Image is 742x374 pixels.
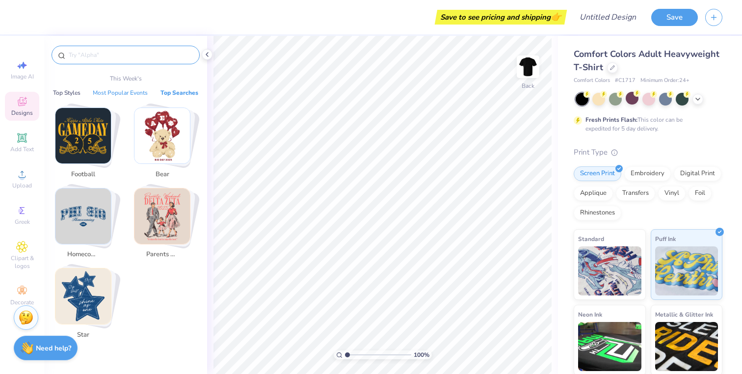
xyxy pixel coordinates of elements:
[49,268,123,344] button: Stack Card Button star
[10,298,34,306] span: Decorate
[574,166,621,181] div: Screen Print
[616,186,655,201] div: Transfers
[518,57,538,77] img: Back
[658,186,686,201] div: Vinyl
[522,81,534,90] div: Back
[574,48,719,73] span: Comfort Colors Adult Heavyweight T-Shirt
[49,107,123,183] button: Stack Card Button football
[574,206,621,220] div: Rhinestones
[674,166,721,181] div: Digital Print
[574,186,613,201] div: Applique
[11,109,33,117] span: Designs
[36,344,71,353] strong: Need help?
[55,268,111,324] img: star
[578,322,641,371] img: Neon Ink
[146,170,178,180] span: bear
[49,188,123,264] button: Stack Card Button homecoming
[146,250,178,260] span: parents weekend
[689,186,712,201] div: Foil
[110,74,142,83] p: This Week's
[10,145,34,153] span: Add Text
[11,73,34,80] span: Image AI
[574,77,610,85] span: Comfort Colors
[578,309,602,320] span: Neon Ink
[655,246,718,295] img: Puff Ink
[67,170,99,180] span: football
[15,218,30,226] span: Greek
[640,77,689,85] span: Minimum Order: 24 +
[158,88,201,98] button: Top Searches
[585,116,637,124] strong: Fresh Prints Flash:
[585,115,706,133] div: This color can be expedited for 5 day delivery.
[655,309,713,320] span: Metallic & Glitter Ink
[572,7,644,27] input: Untitled Design
[574,147,722,158] div: Print Type
[414,350,429,359] span: 100 %
[5,254,39,270] span: Clipart & logos
[624,166,671,181] div: Embroidery
[50,88,83,98] button: Top Styles
[128,107,202,183] button: Stack Card Button bear
[134,108,190,163] img: bear
[578,234,604,244] span: Standard
[12,182,32,189] span: Upload
[55,188,111,244] img: homecoming
[615,77,636,85] span: # C1717
[68,50,193,60] input: Try "Alpha"
[578,246,641,295] img: Standard
[437,10,564,25] div: Save to see pricing and shipping
[67,330,99,340] span: star
[651,9,698,26] button: Save
[128,188,202,264] button: Stack Card Button parents weekend
[90,88,151,98] button: Most Popular Events
[134,188,190,244] img: parents weekend
[55,108,111,163] img: football
[67,250,99,260] span: homecoming
[551,11,561,23] span: 👉
[655,234,676,244] span: Puff Ink
[655,322,718,371] img: Metallic & Glitter Ink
